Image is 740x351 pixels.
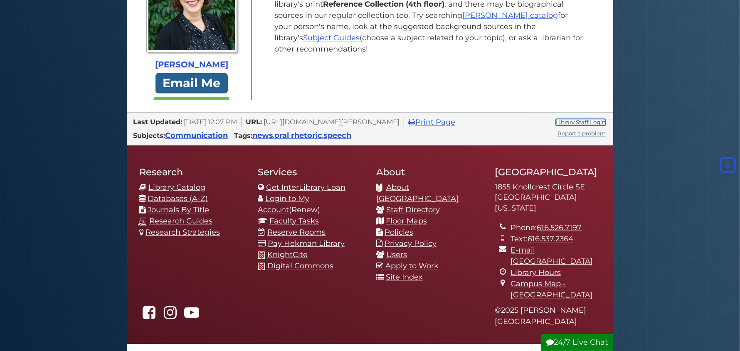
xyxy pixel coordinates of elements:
a: Databases (A-Z) [148,194,208,203]
a: Journals By Title [148,205,209,214]
a: Library Hours [511,268,561,277]
a: Print Page [408,118,455,127]
a: Login to My Account [258,194,309,214]
a: About [GEOGRAPHIC_DATA] [376,183,459,203]
a: Digital Commons [267,261,333,270]
a: Site Index [386,272,423,282]
a: Apply to Work [385,261,439,270]
h2: Research [139,166,245,178]
div: [PERSON_NAME] [144,59,239,71]
a: Library Staff Login [556,119,606,125]
p: © 2025 [PERSON_NAME][GEOGRAPHIC_DATA] [495,305,601,327]
span: Subjects: [133,131,165,140]
span: [DATE] 12:07 PM [184,118,237,126]
span: , , [252,133,351,139]
a: speech [323,131,351,140]
a: Get InterLibrary Loan [266,183,345,192]
span: [URL][DOMAIN_NAME][PERSON_NAME] [264,118,400,126]
a: E-mail [GEOGRAPHIC_DATA] [511,245,593,266]
h2: Services [258,166,364,178]
li: Phone: [511,222,601,233]
h2: [GEOGRAPHIC_DATA] [495,166,601,178]
a: KnightCite [267,250,308,259]
img: Calvin favicon logo [258,263,265,270]
img: research-guides-icon-white_37x37.png [138,217,147,226]
a: Research Guides [149,216,212,226]
a: Communication [165,131,228,140]
button: 24/7 Live Chat [541,334,613,351]
a: [PERSON_NAME] catalog [462,11,558,20]
a: Subject Guides [303,33,360,42]
a: Hekman Library on Facebook [139,311,158,320]
span: URL: [246,118,262,126]
a: Hekman Library on YouTube [182,311,201,320]
a: Campus Map - [GEOGRAPHIC_DATA] [511,279,593,299]
a: Staff Directory [386,205,440,214]
a: Reserve Rooms [267,228,326,237]
button: Schedule Appointment [154,97,229,111]
a: Email Me [155,73,228,93]
a: news [252,131,273,140]
li: Text: [511,233,601,245]
a: oral rhetoric [274,131,322,140]
li: (Renew) [258,193,364,216]
img: Calvin favicon logo [258,251,265,259]
a: 616.526.7197 [537,223,582,232]
a: Privacy Policy [385,239,437,248]
a: hekmanlibrary on Instagram [160,311,180,320]
a: Research Strategies [146,228,220,237]
h2: About [376,166,482,178]
address: 1855 Knollcrest Circle SE [GEOGRAPHIC_DATA][US_STATE] [495,182,601,214]
a: Policies [385,228,413,237]
a: Report a problem [557,130,606,137]
a: 616.537.2364 [528,234,574,243]
span: Tags: [234,131,252,140]
a: Faculty Tasks [269,216,319,226]
i: Print Page [408,118,415,126]
a: Users [386,250,407,259]
a: Back to Top [718,160,738,169]
a: Floor Maps [386,216,427,226]
a: Pay Hekman Library [268,239,345,248]
span: Last Updated: [133,118,182,126]
a: Library Catalog [148,183,205,192]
